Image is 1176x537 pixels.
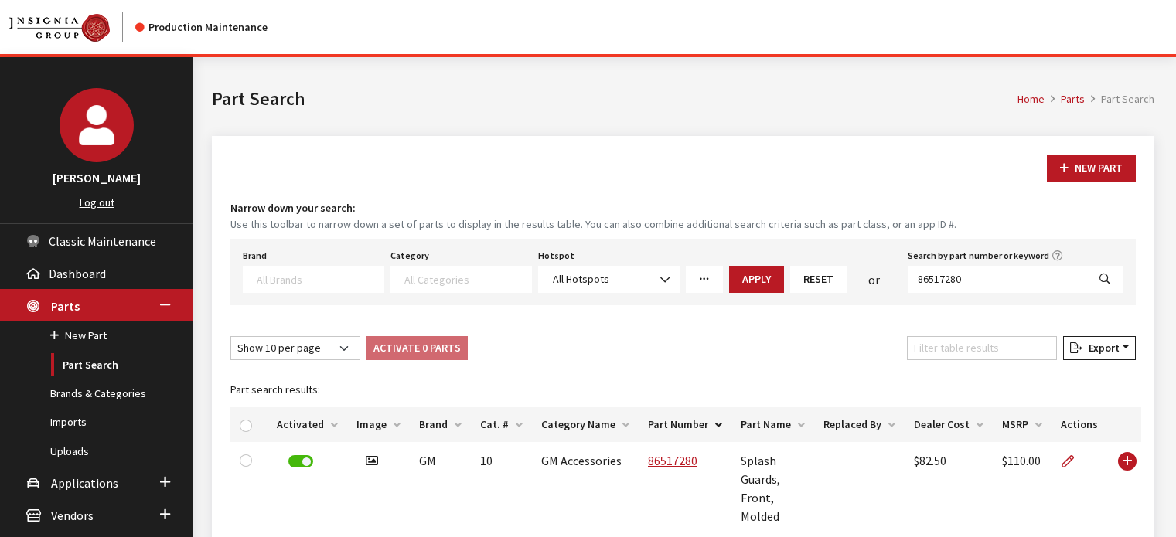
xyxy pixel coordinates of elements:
img: Catalog Maintenance [9,14,110,42]
td: $82.50 [905,442,993,535]
button: New Part [1047,155,1136,182]
span: All Hotspots [538,266,680,293]
a: Log out [80,195,114,209]
th: Cat. #: activate to sort column ascending [471,407,532,442]
input: Search [908,266,1087,293]
h1: Part Search [212,85,1017,113]
td: 10 [471,442,532,535]
i: Has image [366,455,378,467]
caption: Part search results: [230,372,1141,407]
td: GM Accessories [532,442,639,535]
span: Select a Category [390,266,532,293]
th: Part Name: activate to sort column ascending [731,407,814,442]
th: Image: activate to sort column ascending [347,407,410,442]
button: Export [1063,336,1136,360]
span: All Hotspots [548,271,670,287]
li: Part Search [1085,91,1154,107]
button: Apply [729,266,784,293]
th: Activated: activate to sort column ascending [268,407,347,442]
a: More Filters [686,266,723,293]
span: Dashboard [49,266,106,281]
th: Replaced By: activate to sort column ascending [814,407,905,442]
a: Home [1017,92,1045,106]
button: Reset [790,266,847,293]
a: 86517280 [648,453,697,468]
label: Brand [243,249,267,263]
td: $110.00 [993,442,1052,535]
label: Deactivate Part [288,455,313,467]
td: Use Enter key to show more/less [1107,442,1141,535]
label: Category [390,249,429,263]
span: Parts [51,298,80,314]
div: Production Maintenance [135,19,268,36]
span: All Hotspots [553,272,609,286]
th: Category Name: activate to sort column ascending [532,407,639,442]
input: Filter table results [907,336,1057,360]
div: or [847,270,902,289]
span: Vendors [51,508,94,523]
span: Applications [51,475,118,491]
textarea: Search [257,272,383,286]
label: Search by part number or keyword [908,249,1049,263]
h3: [PERSON_NAME] [15,168,178,187]
button: Search [1086,266,1123,293]
label: Hotspot [538,249,574,263]
th: Dealer Cost: activate to sort column ascending [905,407,993,442]
td: Splash Guards, Front, Molded [731,442,814,535]
a: Insignia Group logo [9,12,135,42]
a: Edit Part [1061,442,1087,481]
span: Select a Brand [243,266,384,293]
small: Use this toolbar to narrow down a set of parts to display in the results table. You can also comb... [230,216,1136,233]
h4: Narrow down your search: [230,200,1136,216]
textarea: Search [404,272,531,286]
th: Brand: activate to sort column ascending [410,407,471,442]
th: MSRP: activate to sort column ascending [993,407,1052,442]
th: Part Number: activate to sort column descending [639,407,731,442]
span: Classic Maintenance [49,233,156,249]
span: Export [1082,341,1120,355]
td: GM [410,442,471,535]
th: Actions [1052,407,1107,442]
img: Kirsten Dart [60,88,134,162]
li: Parts [1045,91,1085,107]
